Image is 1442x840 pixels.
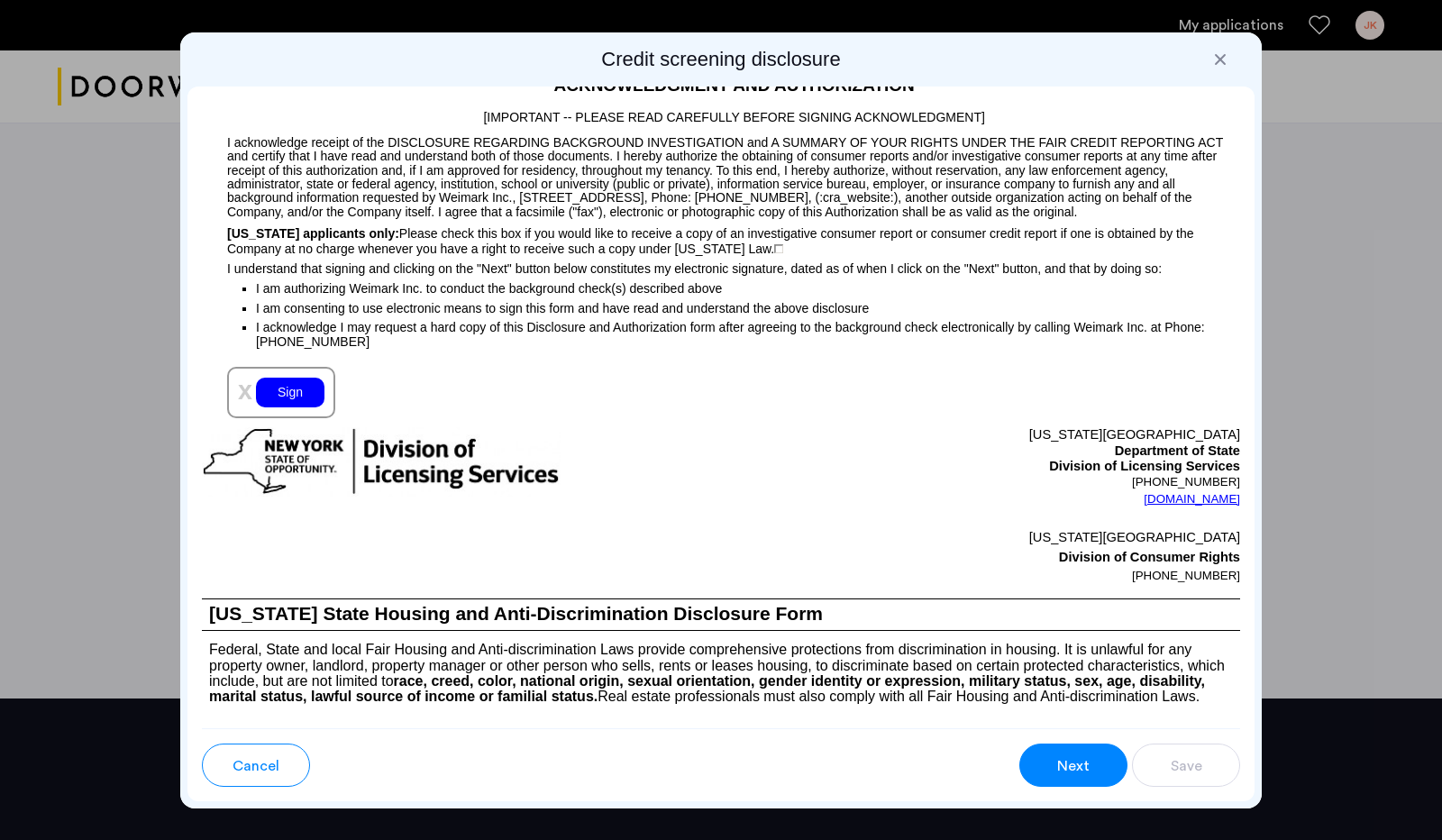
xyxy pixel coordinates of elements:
h2: ACKNOWLEDGMENT AND AUTHORIZATION [202,73,1240,99]
span: x [238,376,252,405]
img: 4LAxfPwtD6BVinC2vKR9tPz10Xbrctccj4YAocJUAAAAASUVORK5CYIIA [774,244,783,253]
span: Cancel [233,755,279,777]
span: Save [1171,755,1202,777]
p: I am consenting to use electronic means to sign this form and have read and understand the above ... [256,298,1240,318]
a: [DOMAIN_NAME] [1144,490,1240,508]
button: button [1132,744,1240,787]
p: Federal, State and local Fair Housing and Anti-discrimination Laws provide comprehensive protecti... [202,631,1240,705]
span: [US_STATE] applicants only: [227,226,399,241]
h2: Credit screening disclosure [187,47,1255,72]
p: Division of Licensing Services [721,459,1240,475]
p: I acknowledge receipt of the DISCLOSURE REGARDING BACKGROUND INVESTIGATION and A SUMMARY OF YOUR ... [202,127,1240,219]
h4: Real estate brokers and real estate salespersons, and their employees and agents violate the Law ... [202,724,1240,745]
p: [US_STATE][GEOGRAPHIC_DATA] [721,527,1240,547]
p: [US_STATE][GEOGRAPHIC_DATA] [721,427,1240,443]
p: Please check this box if you would like to receive a copy of an investigative consumer report or ... [202,219,1240,256]
p: I am authorizing Weimark Inc. to conduct the background check(s) described above [256,276,1240,298]
p: I understand that signing and clicking on the "Next" button below constitutes my electronic signa... [202,256,1240,276]
p: Department of State [721,443,1240,460]
button: button [202,744,310,787]
p: [PHONE_NUMBER] [721,567,1240,585]
span: Next [1057,755,1090,777]
h1: [US_STATE] State Housing and Anti-Discrimination Disclosure Form [202,599,1240,630]
button: button [1019,744,1127,787]
p: [IMPORTANT -- PLEASE READ CAREFULLY BEFORE SIGNING ACKNOWLEDGMENT] [202,99,1240,128]
div: Sign [256,378,324,407]
p: I acknowledge I may request a hard copy of this Disclosure and Authorization form after agreeing ... [256,320,1240,349]
b: race, creed, color, national origin, sexual orientation, gender identity or expression, military ... [209,673,1205,704]
img: new-york-logo.png [202,427,561,497]
p: Division of Consumer Rights [721,547,1240,567]
p: [PHONE_NUMBER] [721,475,1240,489]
